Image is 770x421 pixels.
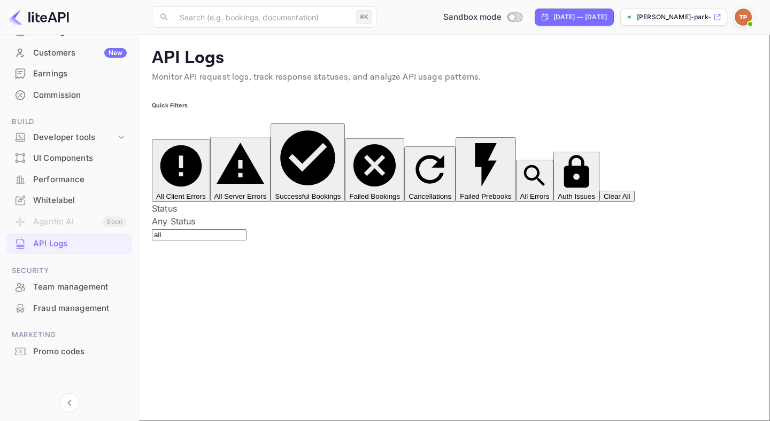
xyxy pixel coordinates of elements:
a: Earnings [6,64,132,83]
button: Successful Bookings [271,123,345,202]
a: Fraud management [6,298,132,318]
a: API Logs [6,233,132,253]
button: Clear All [599,191,635,202]
a: Performance [6,169,132,189]
div: Whitelabel [6,190,132,211]
span: Build [6,116,132,128]
div: Team management [6,277,132,298]
span: Security [6,265,132,277]
div: Commission [6,85,132,106]
div: Promo codes [6,341,132,362]
a: Bookings [6,21,132,41]
a: Promo codes [6,341,132,361]
a: CustomersNew [6,43,132,63]
div: Developer tools [33,131,116,144]
div: Customers [33,47,127,59]
div: Whitelabel [33,194,127,207]
div: Fraud management [33,302,127,315]
img: LiteAPI logo [9,9,69,26]
div: API Logs [33,238,127,250]
div: Performance [33,174,127,186]
div: Any Status [152,215,757,228]
a: Team management [6,277,132,297]
div: API Logs [6,233,132,254]
button: All Errors [516,160,554,202]
div: ⌘K [356,10,372,24]
div: Commission [33,89,127,102]
div: CustomersNew [6,43,132,64]
div: Click to change the date range period [535,9,614,26]
div: Fraud management [6,298,132,319]
div: Team management [33,281,127,293]
button: All Client Errors [152,139,210,202]
div: New [104,48,127,58]
div: Developer tools [6,128,132,147]
h6: Quick Filters [152,102,757,110]
button: Collapse navigation [60,393,79,412]
p: Monitor API request logs, track response statuses, and analyze API usage patterns. [152,71,757,84]
p: [PERSON_NAME]-park-ghkao.nuitee.... [637,12,711,22]
button: Cancellations [404,146,456,202]
div: Earnings [33,68,127,80]
a: Whitelabel [6,190,132,210]
div: UI Components [6,148,132,169]
button: Failed Prebooks [456,137,515,201]
div: Earnings [6,64,132,84]
div: Promo codes [33,346,127,358]
div: [DATE] — [DATE] [553,12,607,22]
button: Failed Bookings [345,138,404,202]
label: Status [152,203,177,214]
a: UI Components [6,148,132,168]
div: UI Components [33,152,127,165]
input: Search (e.g. bookings, documentation) [173,6,352,28]
button: Auth Issues [553,152,599,202]
span: Marketing [6,329,132,341]
img: Tim Park [735,9,752,26]
a: Commission [6,85,132,105]
div: Performance [6,169,132,190]
span: Sandbox mode [443,11,502,24]
div: Switch to Production mode [439,11,526,24]
p: API Logs [152,48,757,69]
button: All Server Errors [210,137,271,202]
